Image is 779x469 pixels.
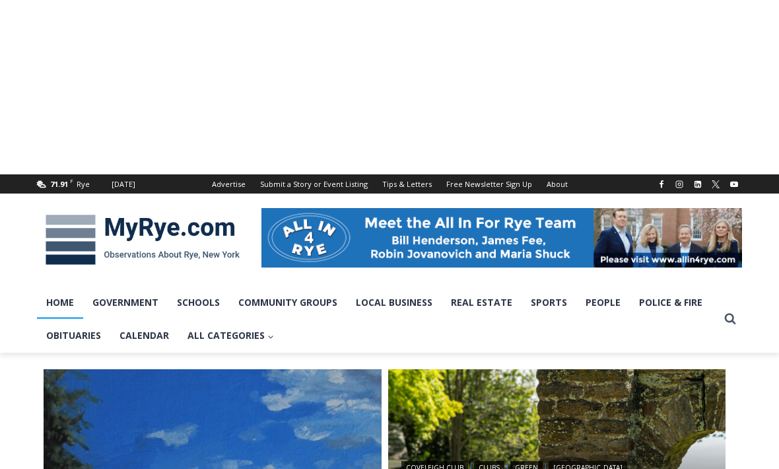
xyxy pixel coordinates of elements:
a: Local Business [347,286,442,319]
a: YouTube [726,176,742,192]
a: Calendar [110,319,178,352]
a: Community Groups [229,286,347,319]
a: Linkedin [690,176,706,192]
a: Submit a Story or Event Listing [253,174,375,194]
span: F [70,177,73,184]
a: Instagram [671,176,687,192]
a: Police & Fire [630,286,712,319]
img: All in for Rye [261,208,742,268]
a: All Categories [178,319,283,352]
a: Obituaries [37,319,110,352]
a: Government [83,286,168,319]
button: View Search Form [718,307,742,331]
div: [DATE] [112,178,135,190]
span: 71.91 [50,179,68,189]
a: X [708,176,724,192]
a: People [576,286,630,319]
div: Rye [77,178,90,190]
a: Free Newsletter Sign Up [439,174,539,194]
span: All Categories [187,328,274,343]
nav: Secondary Navigation [205,174,575,194]
a: About [539,174,575,194]
a: Schools [168,286,229,319]
img: MyRye.com [37,205,248,274]
a: Advertise [205,174,253,194]
a: Facebook [654,176,669,192]
a: Real Estate [442,286,522,319]
a: Tips & Letters [375,174,439,194]
a: Sports [522,286,576,319]
nav: Primary Navigation [37,286,718,353]
a: Home [37,286,83,319]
